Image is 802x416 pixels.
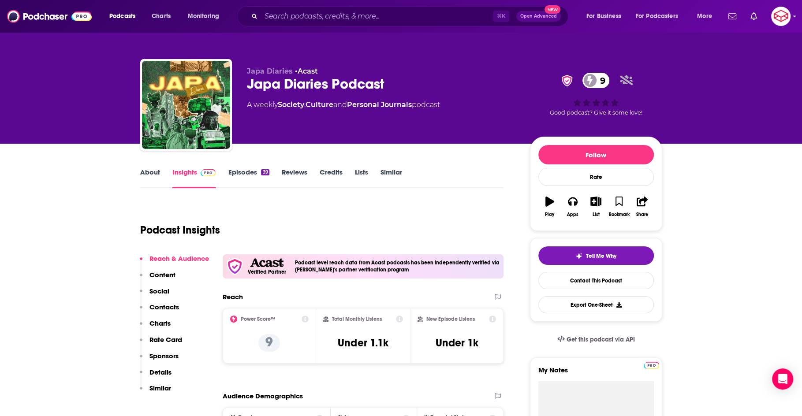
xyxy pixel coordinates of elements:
h2: Reach [223,293,243,301]
span: For Business [586,10,621,22]
p: Similar [149,384,171,392]
h2: New Episode Listens [426,316,475,322]
a: Lists [355,168,368,188]
img: Acast [250,258,283,267]
button: Play [538,191,561,223]
div: Play [545,212,554,217]
button: Export One-Sheet [538,296,654,313]
span: Open Advanced [520,14,557,19]
p: Sponsors [149,352,179,360]
h2: Total Monthly Listens [332,316,382,322]
p: Contacts [149,303,179,311]
a: Show notifications dropdown [725,9,740,24]
h4: Podcast level reach data from Acast podcasts has been independently verified via [PERSON_NAME]'s ... [295,260,500,273]
span: Good podcast? Give it some love! [550,109,642,116]
h5: Verified Partner [248,269,286,275]
img: verified Badge [559,75,575,86]
p: Rate Card [149,335,182,344]
button: open menu [103,9,147,23]
a: Acast [298,67,318,75]
span: Charts [152,10,171,22]
div: Search podcasts, credits, & more... [245,6,577,26]
span: New [545,5,560,14]
button: Reach & Audience [140,254,209,271]
span: • [295,67,318,75]
span: ⌘ K [493,11,509,22]
a: Credits [320,168,343,188]
p: Reach & Audience [149,254,209,263]
div: A weekly podcast [247,100,440,110]
span: Tell Me Why [586,253,616,260]
img: tell me why sparkle [575,253,582,260]
span: More [697,10,712,22]
a: Episodes39 [228,168,269,188]
button: tell me why sparkleTell Me Why [538,246,654,265]
button: open menu [691,9,723,23]
button: Rate Card [140,335,182,352]
span: Podcasts [109,10,135,22]
div: Apps [567,212,578,217]
div: List [593,212,600,217]
h2: Audience Demographics [223,392,303,400]
div: verified Badge9Good podcast? Give it some love! [530,67,662,122]
button: Similar [140,384,171,400]
h1: Podcast Insights [140,223,220,237]
span: Logged in as callista [771,7,791,26]
a: Contact This Podcast [538,272,654,289]
a: Reviews [282,168,307,188]
span: For Podcasters [636,10,678,22]
img: Podchaser - Follow, Share and Rate Podcasts [7,8,92,25]
a: Charts [146,9,176,23]
a: Culture [306,100,333,109]
a: Similar [380,168,402,188]
img: Podchaser Pro [644,362,659,369]
button: Show profile menu [771,7,791,26]
button: open menu [630,9,691,23]
button: Charts [140,319,171,335]
div: 39 [261,169,269,175]
div: Bookmark [608,212,629,217]
button: Bookmark [608,191,630,223]
button: Share [630,191,653,223]
span: Get this podcast via API [566,336,634,343]
h3: Under 1k [436,336,478,349]
p: Charts [149,319,171,327]
button: open menu [182,9,231,23]
h2: Power Score™ [241,316,275,322]
p: Details [149,368,172,376]
button: Contacts [140,303,179,319]
span: Monitoring [188,10,219,22]
a: Show notifications dropdown [747,9,761,24]
span: 9 [591,73,610,88]
img: User Profile [771,7,791,26]
a: Personal Journals [347,100,412,109]
button: Apps [561,191,584,223]
div: Rate [538,168,654,186]
img: Podchaser Pro [201,169,216,176]
input: Search podcasts, credits, & more... [261,9,493,23]
button: Social [140,287,169,303]
button: Details [140,368,172,384]
a: Get this podcast via API [550,329,642,350]
div: Open Intercom Messenger [772,368,793,390]
p: Content [149,271,175,279]
span: , [304,100,306,109]
h3: Under 1.1k [338,336,388,349]
a: 9 [582,73,610,88]
a: InsightsPodchaser Pro [172,168,216,188]
button: Sponsors [140,352,179,368]
button: Open AdvancedNew [516,11,561,22]
a: Pro website [644,360,659,369]
img: Japa Diaries Podcast [142,61,230,149]
button: Follow [538,145,654,164]
span: and [333,100,347,109]
p: 9 [258,334,280,352]
a: About [140,168,160,188]
div: Share [636,212,648,217]
span: Japa Diaries [247,67,293,75]
button: Content [140,271,175,287]
a: Society [278,100,304,109]
button: List [584,191,607,223]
